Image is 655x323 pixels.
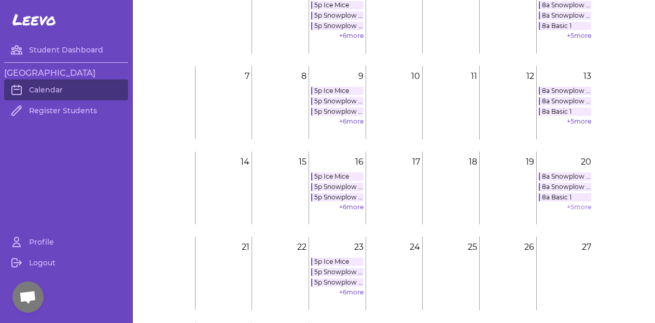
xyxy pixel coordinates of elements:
[423,152,479,172] p: 18
[423,237,479,258] p: 25
[339,32,364,39] a: +6more
[252,66,309,87] p: 8
[537,152,593,172] p: 20
[4,79,128,100] a: Calendar
[567,32,591,39] a: +5more
[539,87,591,95] a: 8a Snowplow [PERSON_NAME] 1, 2
[12,281,44,313] div: Open chat
[311,278,364,287] a: 5p Snowplow [PERSON_NAME] 3, 4
[252,152,309,172] p: 15
[311,107,364,116] a: 5p Snowplow [PERSON_NAME] 3, 4
[539,11,591,20] a: 8a Snowplow [PERSON_NAME] 3, 4
[311,97,364,105] a: 5p Snowplow [PERSON_NAME] 1, 2
[366,152,423,172] p: 17
[539,1,591,9] a: 8a Snowplow [PERSON_NAME] 1, 2
[567,203,591,211] a: +5more
[4,39,128,60] a: Student Dashboard
[366,237,423,258] p: 24
[339,117,364,125] a: +6more
[252,237,309,258] p: 22
[539,22,591,30] a: 8a Basic 1
[4,67,128,79] h3: [GEOGRAPHIC_DATA]
[311,22,364,30] a: 5p Snowplow [PERSON_NAME] 3, 4
[366,66,423,87] p: 10
[539,172,591,181] a: 8a Snowplow [PERSON_NAME] 1, 2
[4,232,128,252] a: Profile
[537,66,593,87] p: 13
[539,97,591,105] a: 8a Snowplow [PERSON_NAME] 3, 4
[311,11,364,20] a: 5p Snowplow [PERSON_NAME] 1, 2
[539,193,591,201] a: 8a Basic 1
[196,237,252,258] p: 21
[480,66,536,87] p: 12
[4,252,128,273] a: Logout
[480,237,536,258] p: 26
[311,258,364,266] a: 5p Ice Mice
[311,87,364,95] a: 5p Ice Mice
[539,183,591,191] a: 8a Snowplow [PERSON_NAME] 3, 4
[339,288,364,296] a: +6more
[4,100,128,121] a: Register Students
[196,152,252,172] p: 14
[309,66,366,87] p: 9
[311,268,364,276] a: 5p Snowplow [PERSON_NAME] 1, 2
[567,117,591,125] a: +5more
[12,10,56,29] span: Leevo
[311,172,364,181] a: 5p Ice Mice
[311,183,364,191] a: 5p Snowplow [PERSON_NAME] 1, 2
[480,152,536,172] p: 19
[311,1,364,9] a: 5p Ice Mice
[423,66,479,87] p: 11
[196,66,252,87] p: 7
[339,203,364,211] a: +6more
[311,193,364,201] a: 5p Snowplow [PERSON_NAME] 3, 4
[309,152,366,172] p: 16
[537,237,593,258] p: 27
[539,107,591,116] a: 8a Basic 1
[309,237,366,258] p: 23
